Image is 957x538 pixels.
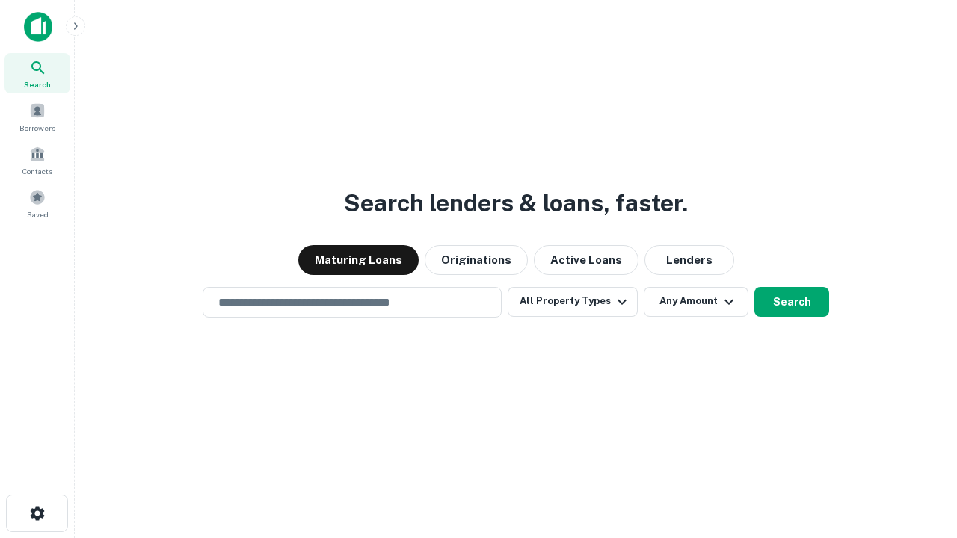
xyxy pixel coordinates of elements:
[882,371,957,442] iframe: Chat Widget
[344,185,688,221] h3: Search lenders & loans, faster.
[24,78,51,90] span: Search
[4,53,70,93] a: Search
[24,12,52,42] img: capitalize-icon.png
[425,245,528,275] button: Originations
[27,208,49,220] span: Saved
[4,183,70,223] a: Saved
[4,140,70,180] a: Contacts
[644,245,734,275] button: Lenders
[754,287,829,317] button: Search
[19,122,55,134] span: Borrowers
[4,96,70,137] a: Borrowers
[534,245,638,275] button: Active Loans
[298,245,419,275] button: Maturing Loans
[22,165,52,177] span: Contacts
[644,287,748,317] button: Any Amount
[508,287,638,317] button: All Property Types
